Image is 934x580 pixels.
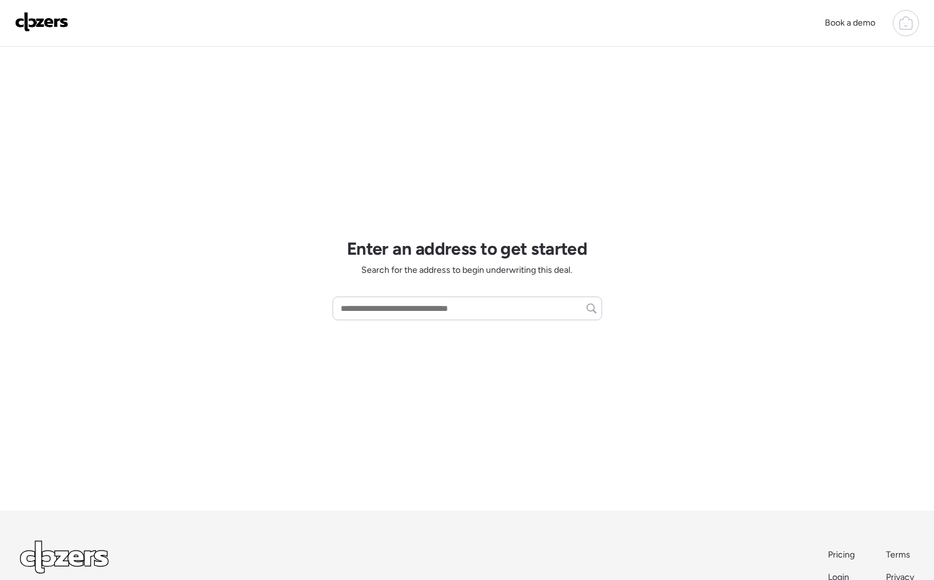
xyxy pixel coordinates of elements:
[828,549,856,561] a: Pricing
[20,541,109,574] img: Logo Light
[886,549,914,561] a: Terms
[15,12,69,32] img: Logo
[886,549,910,560] span: Terms
[361,264,572,277] span: Search for the address to begin underwriting this deal.
[828,549,855,560] span: Pricing
[347,238,588,259] h1: Enter an address to get started
[825,17,875,28] span: Book a demo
